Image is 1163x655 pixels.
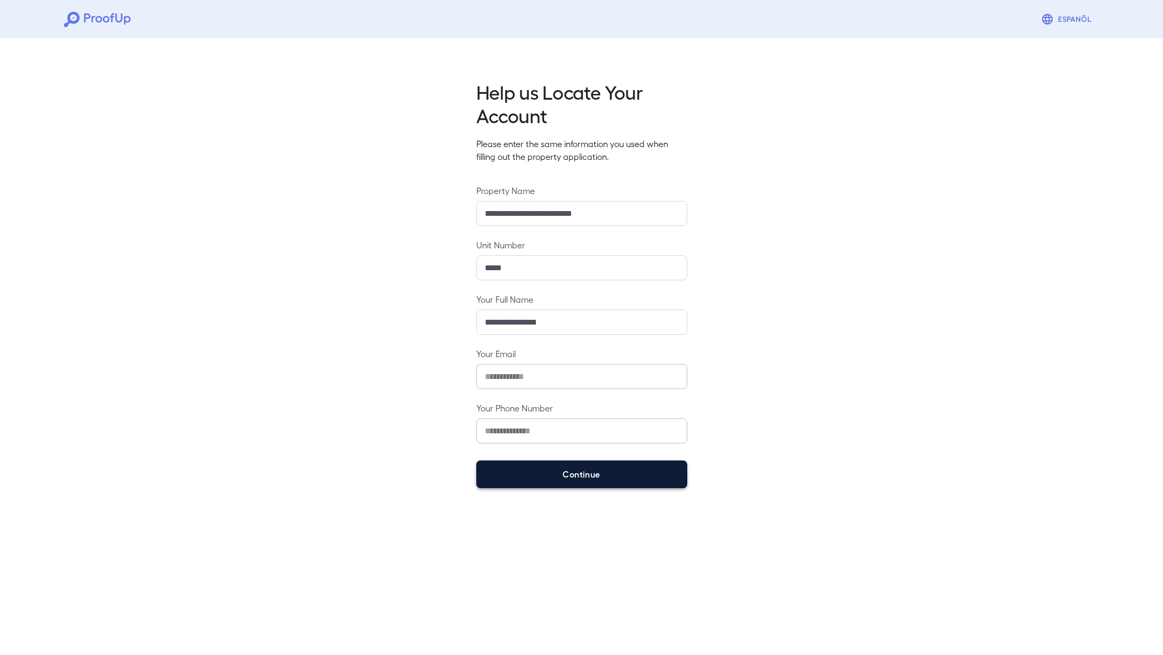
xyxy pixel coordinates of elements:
[476,138,687,163] p: Please enter the same information you used when filling out the property application.
[476,402,687,414] label: Your Phone Number
[476,347,687,360] label: Your Email
[476,80,687,127] h2: Help us Locate Your Account
[476,293,687,305] label: Your Full Name
[476,184,687,197] label: Property Name
[1037,9,1099,30] button: Espanõl
[476,460,687,488] button: Continue
[476,239,687,251] label: Unit Number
